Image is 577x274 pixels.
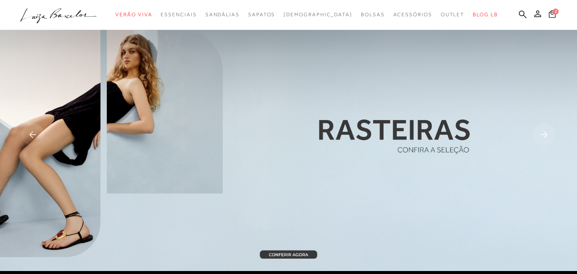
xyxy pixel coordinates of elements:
[115,12,152,18] span: Verão Viva
[553,9,559,15] span: 2
[248,12,275,18] span: Sapatos
[441,7,465,23] a: categoryNavScreenReaderText
[473,7,498,23] a: BLOG LB
[361,7,385,23] a: categoryNavScreenReaderText
[284,7,352,23] a: noSubCategoriesText
[115,7,152,23] a: categoryNavScreenReaderText
[546,9,558,21] button: 2
[161,12,196,18] span: Essenciais
[205,7,240,23] a: categoryNavScreenReaderText
[361,12,385,18] span: Bolsas
[393,7,432,23] a: categoryNavScreenReaderText
[248,7,275,23] a: categoryNavScreenReaderText
[473,12,498,18] span: BLOG LB
[205,12,240,18] span: Sandálias
[284,12,352,18] span: [DEMOGRAPHIC_DATA]
[441,12,465,18] span: Outlet
[393,12,432,18] span: Acessórios
[161,7,196,23] a: categoryNavScreenReaderText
